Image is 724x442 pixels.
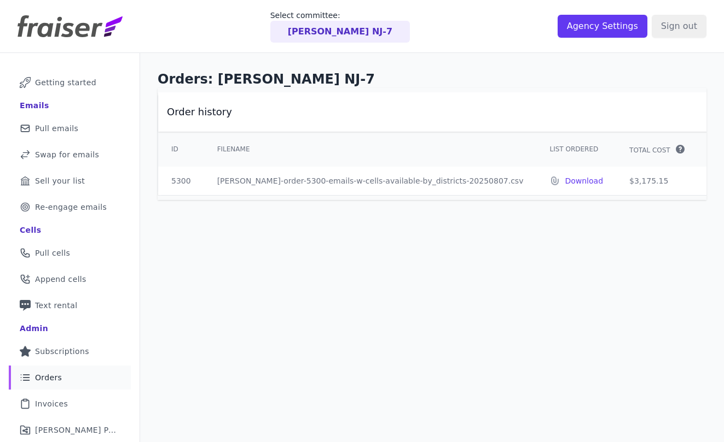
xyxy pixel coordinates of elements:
[35,398,68,409] span: Invoices
[9,116,131,140] a: Pull emails
[158,132,204,167] th: ID
[652,15,706,38] input: Sign out
[35,77,96,88] span: Getting started
[35,425,118,435] span: [PERSON_NAME] Performance
[20,225,41,235] div: Cells
[204,167,537,195] td: [PERSON_NAME]-order-5300-emails-w-cells-available-by_districts-20250807.csv
[270,10,410,21] p: Select committee:
[9,195,131,219] a: Re-engage emails
[629,146,670,155] span: Total Cost
[204,132,537,167] th: Filename
[9,366,131,390] a: Orders
[9,418,131,442] a: [PERSON_NAME] Performance
[158,70,706,88] h1: Orders: [PERSON_NAME] NJ-7
[9,293,131,317] a: Text rental
[9,392,131,416] a: Invoices
[9,169,131,193] a: Sell your list
[35,372,62,383] span: Orders
[9,267,131,291] a: Append cells
[35,274,86,285] span: Append cells
[35,123,78,134] span: Pull emails
[536,132,616,167] th: List Ordered
[9,241,131,265] a: Pull cells
[558,15,647,38] input: Agency Settings
[20,323,48,334] div: Admin
[35,346,89,357] span: Subscriptions
[35,300,78,311] span: Text rental
[9,143,131,167] a: Swap for emails
[9,70,131,95] a: Getting started
[9,339,131,363] a: Subscriptions
[565,175,603,186] a: Download
[270,10,410,43] a: Select committee: [PERSON_NAME] NJ-7
[20,100,49,111] div: Emails
[616,167,704,195] td: $3,175.15
[35,149,99,160] span: Swap for emails
[35,175,85,186] span: Sell your list
[158,167,204,195] td: 5300
[18,15,123,37] img: Fraiser Logo
[288,25,392,38] p: [PERSON_NAME] NJ-7
[35,202,107,213] span: Re-engage emails
[35,247,70,258] span: Pull cells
